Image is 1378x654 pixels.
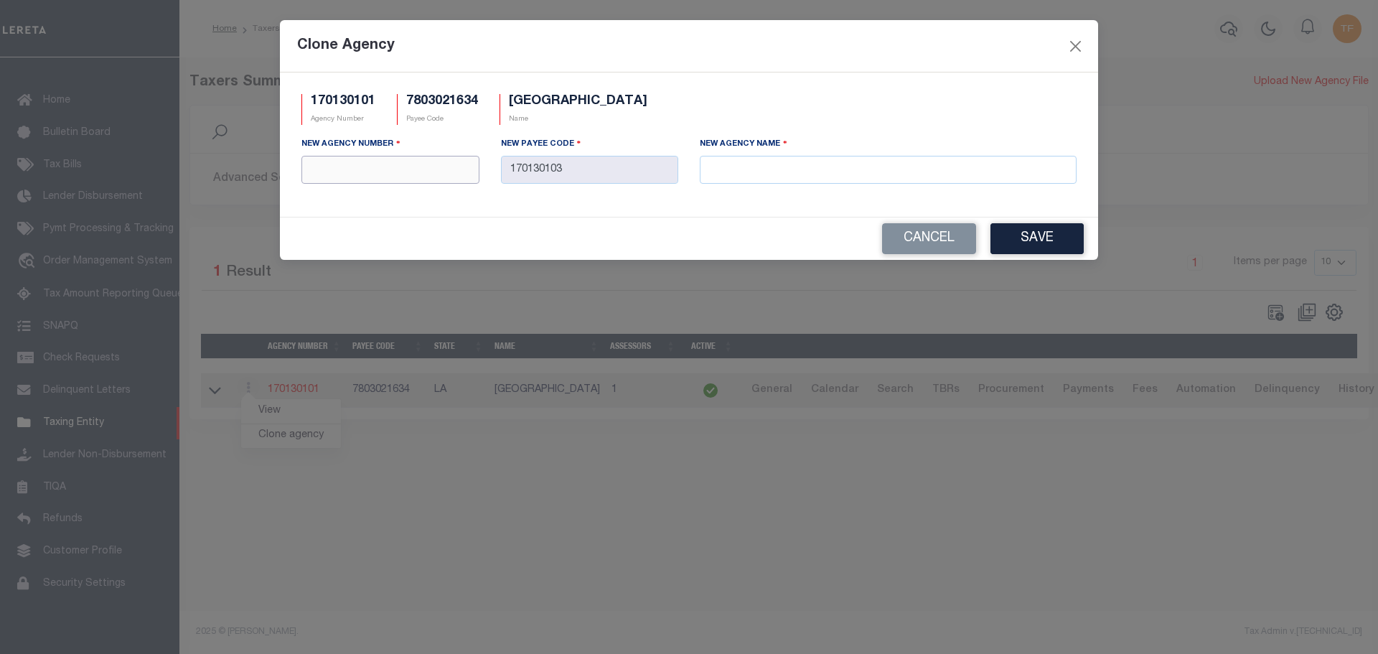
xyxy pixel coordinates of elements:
[406,94,478,110] h5: 7803021634
[501,137,581,151] label: New Payee Code
[311,114,375,125] p: Agency Number
[990,223,1084,254] button: Save
[311,94,375,110] h5: 170130101
[882,223,976,254] button: Cancel
[301,137,400,151] label: New Agency Number
[700,137,787,151] label: New Agency Name
[509,114,647,125] p: Name
[406,114,478,125] p: Payee Code
[509,94,647,110] h5: [GEOGRAPHIC_DATA]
